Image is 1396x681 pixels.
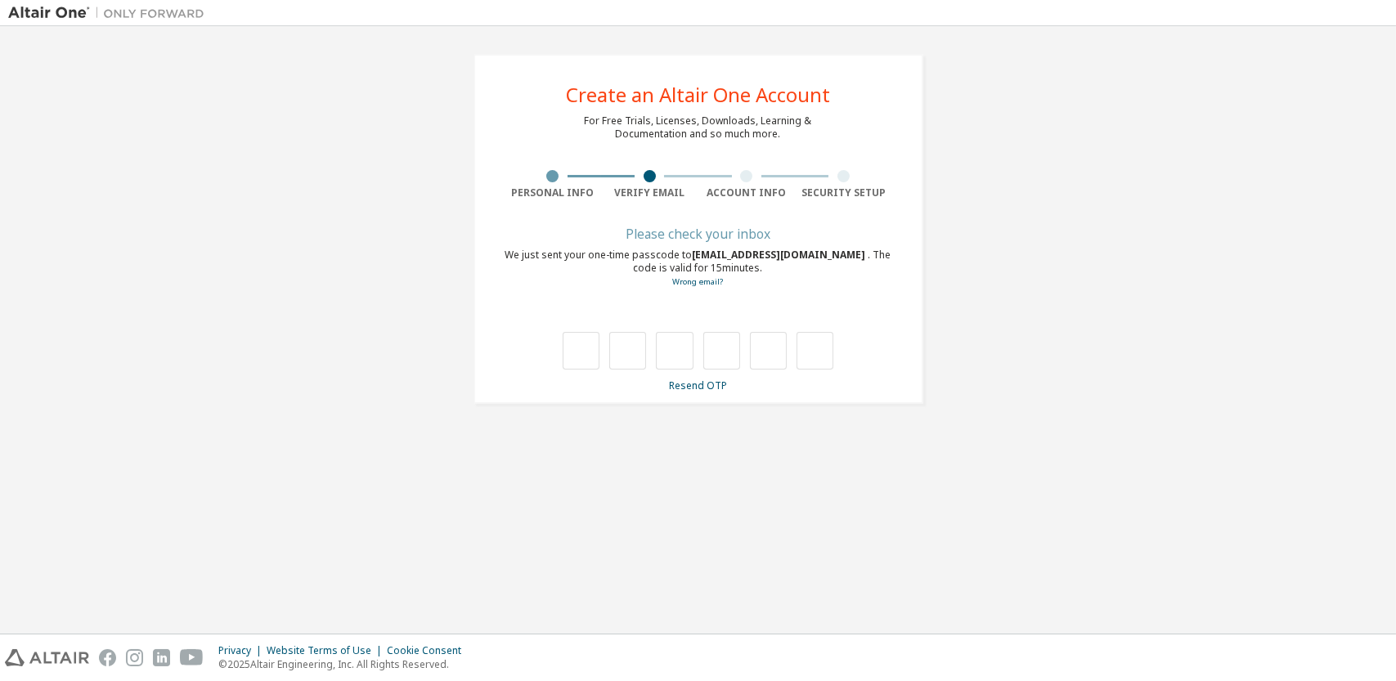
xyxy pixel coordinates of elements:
img: Altair One [8,5,213,21]
div: Website Terms of Use [267,644,387,657]
img: facebook.svg [99,649,116,666]
div: Privacy [218,644,267,657]
img: instagram.svg [126,649,143,666]
div: We just sent your one-time passcode to . The code is valid for 15 minutes. [505,249,892,289]
a: Go back to the registration form [673,276,724,287]
div: Verify Email [601,186,698,199]
img: altair_logo.svg [5,649,89,666]
div: Personal Info [505,186,602,199]
div: Please check your inbox [505,229,892,239]
p: © 2025 Altair Engineering, Inc. All Rights Reserved. [218,657,471,671]
div: Cookie Consent [387,644,471,657]
div: Account Info [698,186,796,199]
div: Security Setup [795,186,892,199]
img: linkedin.svg [153,649,170,666]
span: [EMAIL_ADDRESS][DOMAIN_NAME] [693,248,869,262]
div: For Free Trials, Licenses, Downloads, Learning & Documentation and so much more. [585,114,812,141]
a: Resend OTP [669,379,727,392]
img: youtube.svg [180,649,204,666]
div: Create an Altair One Account [566,85,830,105]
